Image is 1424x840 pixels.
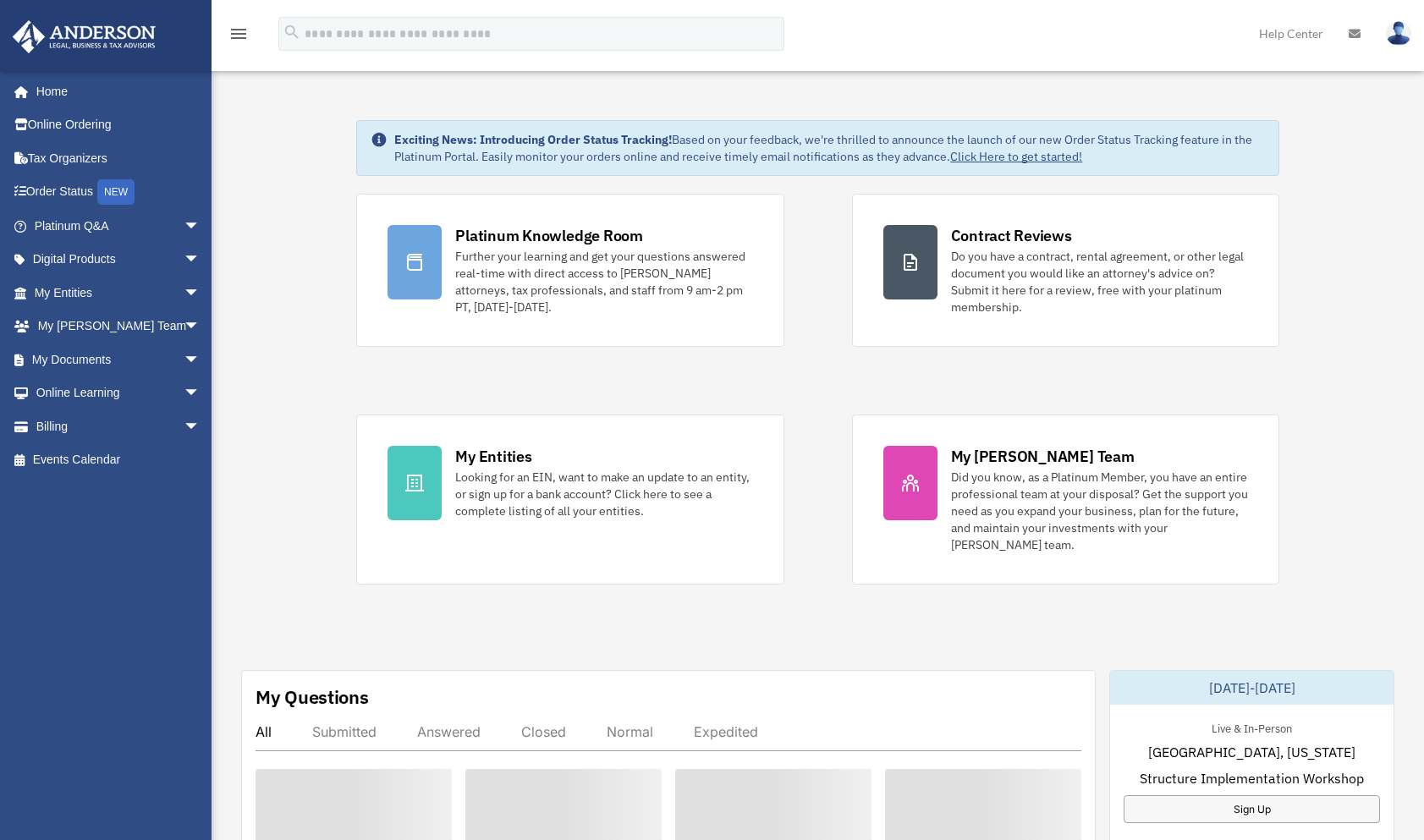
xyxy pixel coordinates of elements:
div: Contract Reviews [951,225,1072,246]
div: My Entities [455,446,531,467]
div: Live & In-Person [1198,718,1306,736]
a: Online Ordering [12,108,226,142]
a: Online Learningarrow_drop_down [12,376,226,410]
a: Platinum Knowledge Room Further your learning and get your questions answered real-time with dire... [356,194,783,347]
a: My Entities Looking for an EIN, want to make an update to an entity, or sign up for a bank accoun... [356,415,783,585]
span: [GEOGRAPHIC_DATA], [US_STATE] [1148,742,1355,762]
span: arrow_drop_down [184,209,217,244]
div: Normal [607,723,653,740]
div: My Questions [256,684,369,710]
i: search [283,23,301,41]
a: My Documentsarrow_drop_down [12,343,226,376]
img: User Pic [1386,21,1411,46]
div: Based on your feedback, we're thrilled to announce the launch of our new Order Status Tracking fe... [394,131,1264,165]
span: arrow_drop_down [184,409,217,444]
a: My [PERSON_NAME] Teamarrow_drop_down [12,310,226,343]
div: Submitted [312,723,377,740]
div: All [256,723,272,740]
span: arrow_drop_down [184,310,217,344]
a: Events Calendar [12,443,226,477]
span: Structure Implementation Workshop [1140,768,1364,788]
div: Answered [417,723,481,740]
span: arrow_drop_down [184,376,217,411]
div: Did you know, as a Platinum Member, you have an entire professional team at your disposal? Get th... [951,469,1248,553]
a: Digital Productsarrow_drop_down [12,243,226,277]
a: Home [12,74,217,108]
div: Further your learning and get your questions answered real-time with direct access to [PERSON_NAM... [455,248,752,316]
div: [DATE]-[DATE] [1110,671,1394,705]
a: Tax Organizers [12,141,226,175]
span: arrow_drop_down [184,243,217,277]
a: Contract Reviews Do you have a contract, rental agreement, or other legal document you would like... [852,194,1279,347]
div: Platinum Knowledge Room [455,225,643,246]
div: Closed [521,723,566,740]
a: menu [228,30,249,44]
div: My [PERSON_NAME] Team [951,446,1135,467]
a: Billingarrow_drop_down [12,409,226,443]
a: Click Here to get started! [950,149,1082,164]
a: Sign Up [1124,795,1380,823]
div: NEW [97,179,135,205]
img: Anderson Advisors Platinum Portal [8,20,161,53]
div: Expedited [694,723,758,740]
a: My [PERSON_NAME] Team Did you know, as a Platinum Member, you have an entire professional team at... [852,415,1279,585]
div: Looking for an EIN, want to make an update to an entity, or sign up for a bank account? Click her... [455,469,752,519]
span: arrow_drop_down [184,343,217,377]
a: Platinum Q&Aarrow_drop_down [12,209,226,243]
strong: Exciting News: Introducing Order Status Tracking! [394,132,672,147]
div: Do you have a contract, rental agreement, or other legal document you would like an attorney's ad... [951,248,1248,316]
a: Order StatusNEW [12,175,226,210]
i: menu [228,24,249,44]
span: arrow_drop_down [184,276,217,310]
a: My Entitiesarrow_drop_down [12,276,226,310]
